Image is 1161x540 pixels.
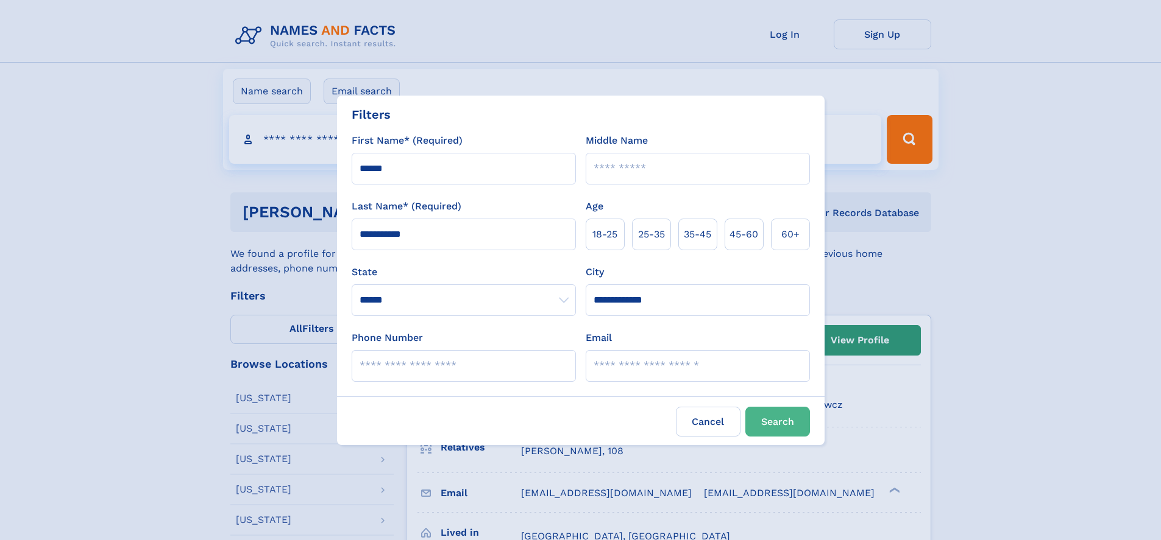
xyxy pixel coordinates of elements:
label: Phone Number [352,331,423,345]
span: 25‑35 [638,227,665,242]
span: 45‑60 [730,227,758,242]
label: Last Name* (Required) [352,199,461,214]
label: Cancel [676,407,740,437]
div: Filters [352,105,391,124]
span: 18‑25 [592,227,617,242]
label: Middle Name [586,133,648,148]
span: 35‑45 [684,227,711,242]
label: Email [586,331,612,345]
button: Search [745,407,810,437]
label: Age [586,199,603,214]
label: City [586,265,604,279]
label: State [352,265,576,279]
label: First Name* (Required) [352,133,463,148]
span: 60+ [781,227,800,242]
